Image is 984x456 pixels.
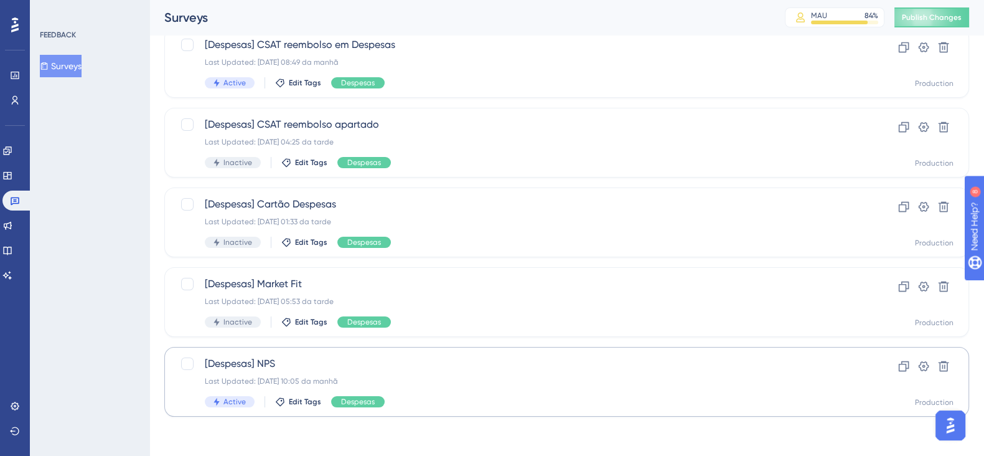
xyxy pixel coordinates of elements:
[205,356,829,371] span: [Despesas] NPS
[347,237,381,247] span: Despesas
[29,3,78,18] span: Need Help?
[205,57,829,67] div: Last Updated: [DATE] 08:49 da manhã
[281,158,327,168] button: Edit Tags
[275,78,321,88] button: Edit Tags
[223,78,246,88] span: Active
[205,197,829,212] span: [Despesas] Cartão Despesas
[87,6,90,16] div: 8
[295,317,327,327] span: Edit Tags
[915,158,954,168] div: Production
[341,78,375,88] span: Despesas
[281,237,327,247] button: Edit Tags
[223,317,252,327] span: Inactive
[223,237,252,247] span: Inactive
[341,397,375,407] span: Despesas
[915,397,954,407] div: Production
[40,55,82,77] button: Surveys
[295,158,327,168] span: Edit Tags
[915,78,954,88] div: Production
[915,238,954,248] div: Production
[164,9,754,26] div: Surveys
[811,11,827,21] div: MAU
[205,117,829,132] span: [Despesas] CSAT reembolso apartado
[205,137,829,147] div: Last Updated: [DATE] 04:25 da tarde
[205,277,829,292] span: [Despesas] Market Fit
[205,37,829,52] span: [Despesas] CSAT reembolso em Despesas
[347,317,381,327] span: Despesas
[902,12,962,22] span: Publish Changes
[289,397,321,407] span: Edit Tags
[932,407,969,444] iframe: UserGuiding AI Assistant Launcher
[289,78,321,88] span: Edit Tags
[40,30,76,40] div: FEEDBACK
[205,217,829,227] div: Last Updated: [DATE] 01:33 da tarde
[865,11,878,21] div: 84 %
[205,376,829,386] div: Last Updated: [DATE] 10:05 da manhã
[894,7,969,27] button: Publish Changes
[347,158,381,168] span: Despesas
[281,317,327,327] button: Edit Tags
[223,158,252,168] span: Inactive
[915,318,954,328] div: Production
[205,297,829,306] div: Last Updated: [DATE] 05:53 da tarde
[275,397,321,407] button: Edit Tags
[295,237,327,247] span: Edit Tags
[223,397,246,407] span: Active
